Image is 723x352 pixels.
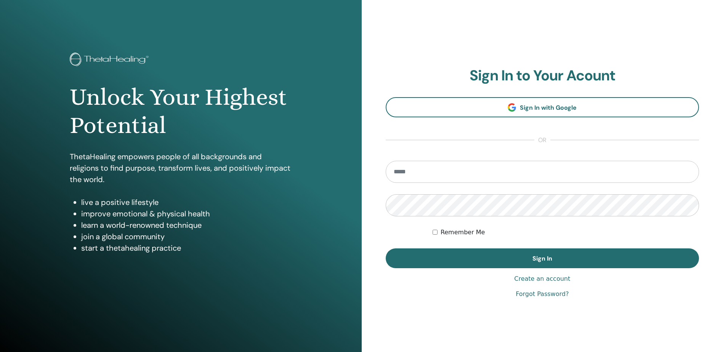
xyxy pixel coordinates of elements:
a: Forgot Password? [516,290,569,299]
p: ThetaHealing empowers people of all backgrounds and religions to find purpose, transform lives, a... [70,151,292,185]
a: Create an account [514,274,570,283]
li: join a global community [81,231,292,242]
span: Sign In with Google [520,104,577,112]
li: live a positive lifestyle [81,197,292,208]
h1: Unlock Your Highest Potential [70,83,292,140]
li: learn a world-renowned technique [81,219,292,231]
span: or [534,136,550,145]
div: Keep me authenticated indefinitely or until I manually logout [433,228,699,237]
h2: Sign In to Your Acount [386,67,699,85]
label: Remember Me [441,228,485,237]
li: improve emotional & physical health [81,208,292,219]
a: Sign In with Google [386,97,699,117]
li: start a thetahealing practice [81,242,292,254]
span: Sign In [532,254,552,262]
button: Sign In [386,248,699,268]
